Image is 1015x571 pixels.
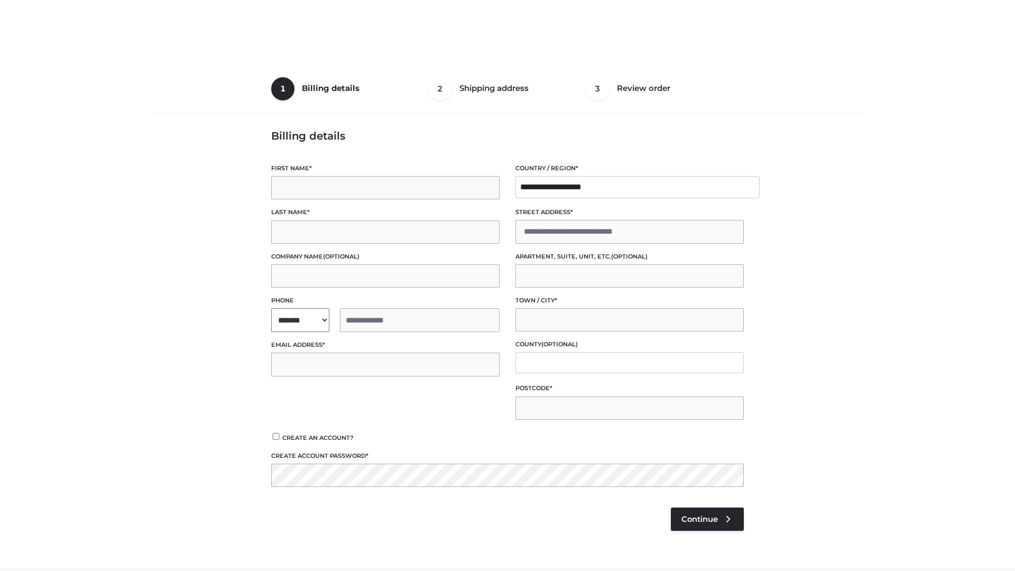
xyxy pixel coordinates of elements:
label: Town / City [515,296,744,306]
span: (optional) [611,253,648,260]
span: (optional) [541,340,578,348]
span: Shipping address [459,83,529,93]
label: Last name [271,207,500,217]
label: County [515,339,744,349]
label: Phone [271,296,500,306]
span: 3 [586,77,610,100]
h3: Billing details [271,130,744,142]
label: Apartment, suite, unit, etc. [515,252,744,262]
label: First name [271,163,500,173]
label: Email address [271,340,500,350]
label: Company name [271,252,500,262]
span: Billing details [302,83,359,93]
span: 1 [271,77,294,100]
span: 2 [429,77,452,100]
label: Postcode [515,383,744,393]
span: Create an account? [282,434,354,441]
span: (optional) [323,253,359,260]
label: Country / Region [515,163,744,173]
a: Continue [671,508,744,531]
span: Review order [617,83,670,93]
input: Create an account? [271,433,281,440]
label: Street address [515,207,744,217]
span: Continue [681,514,718,524]
label: Create account password [271,451,744,461]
